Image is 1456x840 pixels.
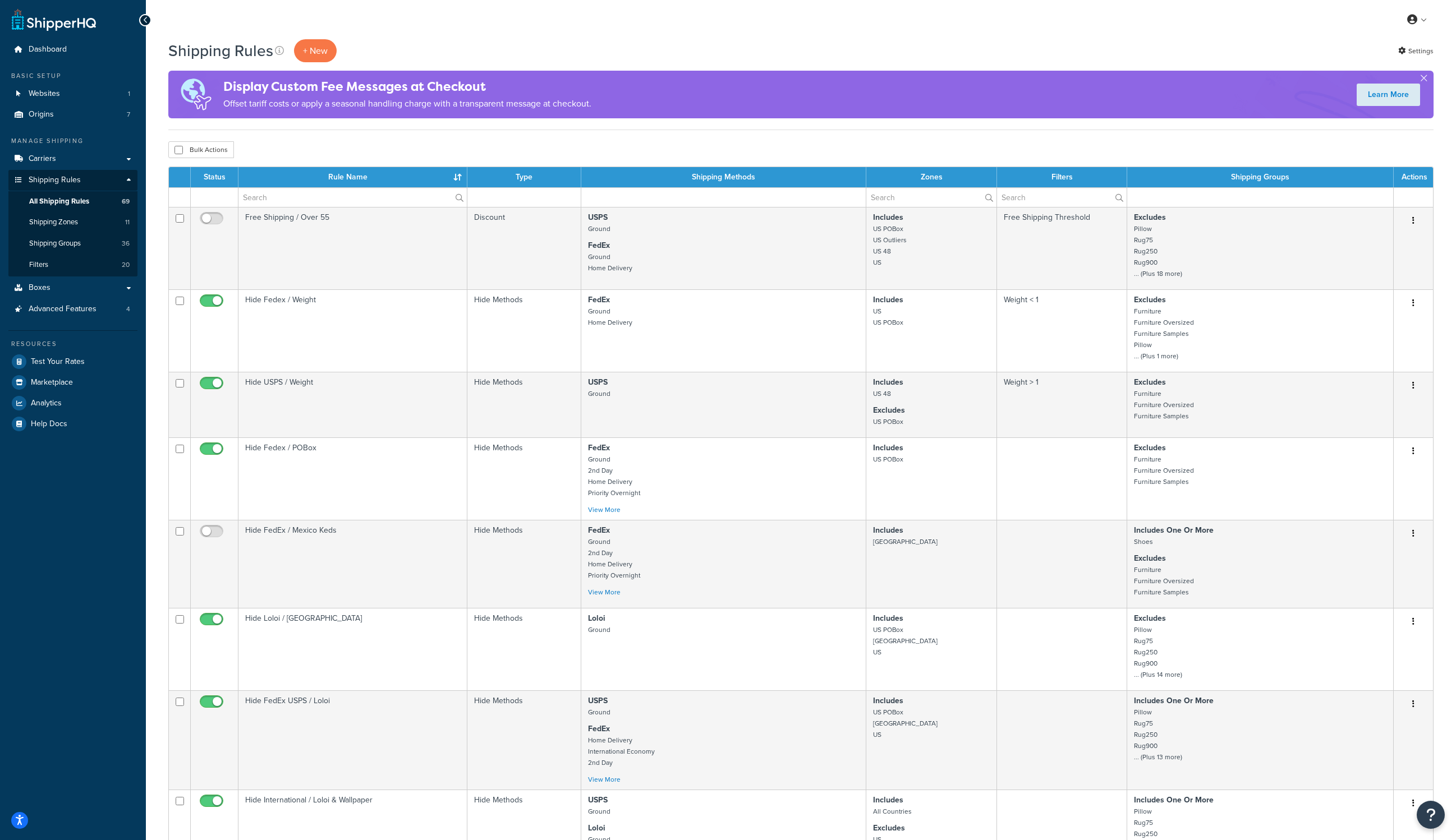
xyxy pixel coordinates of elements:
[128,89,130,99] span: 1
[29,110,54,119] span: Origins
[588,505,621,515] a: View More
[588,524,610,536] strong: FedEx
[1134,537,1153,547] small: Shoes
[1127,167,1393,187] th: Shipping Groups
[238,608,467,690] td: Hide Loloi / [GEOGRAPHIC_DATA]
[1134,565,1194,597] small: Furniture Furniture Oversized Furniture Samples
[8,372,137,393] li: Marketplace
[122,239,130,248] span: 36
[467,437,581,520] td: Hide Methods
[873,389,891,399] small: US 48
[168,141,234,158] button: Bulk Actions
[588,806,610,816] small: Ground
[8,255,137,275] a: Filters 20
[588,707,610,717] small: Ground
[8,212,137,233] a: Shipping Zones 11
[873,537,938,547] small: [GEOGRAPHIC_DATA]
[1134,612,1166,624] strong: Excludes
[8,299,137,320] a: Advanced Features 4
[588,774,621,784] a: View More
[1398,43,1434,59] a: Settings
[8,84,137,104] li: Websites
[223,96,591,112] p: Offset tariff costs or apply a seasonal handling charge with a transparent message at checkout.
[1134,695,1214,707] strong: Includes One Or More
[1134,454,1194,487] small: Furniture Furniture Oversized Furniture Samples
[8,170,137,191] a: Shipping Rules
[467,372,581,437] td: Hide Methods
[997,188,1127,207] input: Search
[873,211,903,223] strong: Includes
[1134,625,1182,680] small: Pillow Rug75 Rug250 Rug900 ... (Plus 14 more)
[1134,707,1182,762] small: Pillow Rug75 Rug250 Rug900 ... (Plus 13 more)
[588,239,610,251] strong: FedEx
[467,520,581,608] td: Hide Methods
[29,260,48,270] span: Filters
[126,304,130,314] span: 4
[8,299,137,320] li: Advanced Features
[31,378,73,387] span: Marketplace
[8,84,137,104] a: Websites 1
[8,212,137,233] li: Shipping Zones
[29,304,97,314] span: Advanced Features
[31,357,85,367] span: Test Your Rates
[873,806,912,816] small: All Countries
[29,283,50,293] span: Boxes
[467,608,581,690] td: Hide Methods
[1134,224,1182,279] small: Pillow Rug75 Rug250 Rug900 ... (Plus 18 more)
[31,419,67,429] span: Help Docs
[1134,211,1166,223] strong: Excludes
[866,188,996,207] input: Search
[8,104,137,125] a: Origins 7
[238,188,467,207] input: Search
[997,207,1127,289] td: Free Shipping Threshold
[1134,389,1194,421] small: Furniture Furniture Oversized Furniture Samples
[29,176,81,185] span: Shipping Rules
[8,393,137,413] li: Analytics
[873,695,903,707] strong: Includes
[29,239,81,248] span: Shipping Groups
[588,442,610,454] strong: FedEx
[29,154,56,164] span: Carriers
[1134,524,1214,536] strong: Includes One Or More
[588,252,632,273] small: Ground Home Delivery
[467,289,581,372] td: Hide Methods
[588,224,610,234] small: Ground
[238,372,467,437] td: Hide USPS / Weight
[873,612,903,624] strong: Includes
[8,414,137,434] a: Help Docs
[8,278,137,298] li: Boxes
[588,537,640,580] small: Ground 2nd Day Home Delivery Priority Overnight
[873,306,903,327] small: US US POBox
[588,695,608,707] strong: USPS
[873,294,903,306] strong: Includes
[588,735,655,768] small: Home Delivery International Economy 2nd Day
[8,149,137,169] a: Carriers
[873,417,903,427] small: US POBox
[1134,306,1194,361] small: Furniture Furniture Oversized Furniture Samples Pillow ... (Plus 1 more)
[873,404,905,416] strong: Excludes
[29,45,67,54] span: Dashboard
[467,690,581,790] td: Hide Methods
[29,89,60,99] span: Websites
[1134,294,1166,306] strong: Excludes
[168,71,223,118] img: duties-banner-06bc72dcb5fe05cb3f9472aba00be2ae8eb53ab6f0d8bb03d382ba314ac3c341.png
[1134,442,1166,454] strong: Excludes
[588,625,610,635] small: Ground
[8,255,137,275] li: Filters
[1357,84,1420,106] a: Learn More
[997,372,1127,437] td: Weight > 1
[588,822,605,834] strong: Loloi
[8,71,137,81] div: Basic Setup
[467,167,581,187] th: Type
[873,376,903,388] strong: Includes
[238,289,467,372] td: Hide Fedex / Weight
[8,191,137,212] a: All Shipping Rules 69
[588,211,608,223] strong: USPS
[873,707,938,740] small: US POBox [GEOGRAPHIC_DATA] US
[8,170,137,276] li: Shipping Rules
[8,352,137,372] a: Test Your Rates
[1417,801,1445,829] button: Open Resource Center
